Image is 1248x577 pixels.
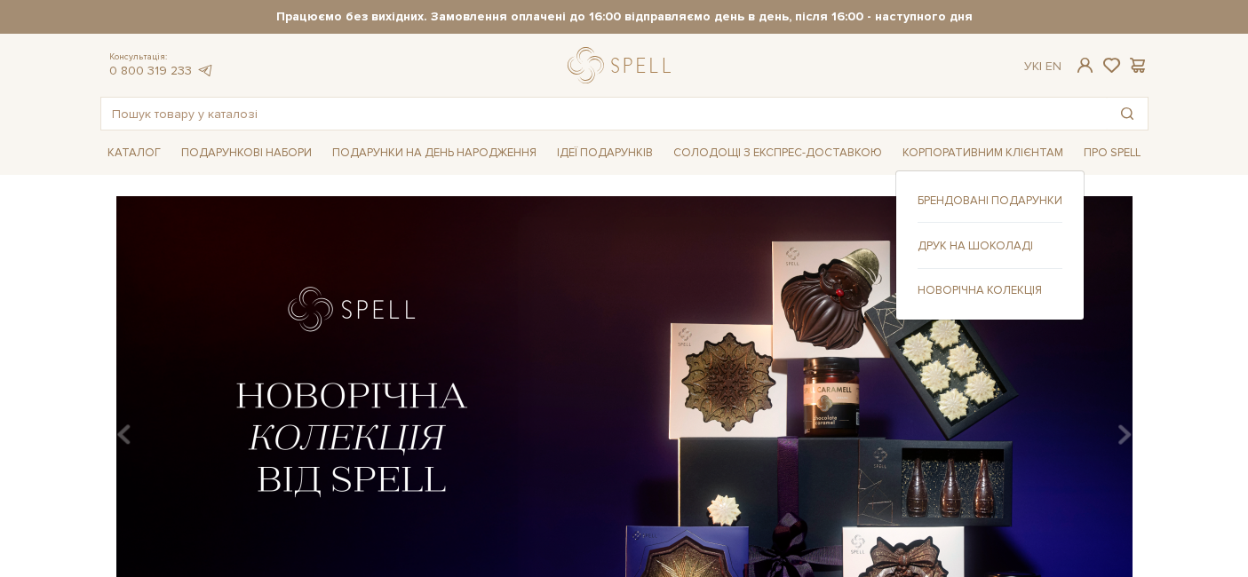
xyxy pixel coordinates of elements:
[550,139,660,167] a: Ідеї подарунків
[1024,59,1061,75] div: Ук
[100,139,168,167] a: Каталог
[1045,59,1061,74] a: En
[666,138,889,168] a: Солодощі з експрес-доставкою
[196,63,214,78] a: telegram
[895,170,1085,320] div: Каталог
[100,9,1149,25] strong: Працюємо без вихідних. Замовлення оплачені до 16:00 відправляємо день в день, після 16:00 - насту...
[895,139,1070,167] a: Корпоративним клієнтам
[1107,98,1148,130] button: Пошук товару у каталозі
[101,98,1107,130] input: Пошук товару у каталозі
[918,238,1062,254] a: Друк на шоколаді
[918,282,1062,298] a: Новорічна колекція
[1039,59,1042,74] span: |
[174,139,319,167] a: Подарункові набори
[1077,139,1148,167] a: Про Spell
[109,51,214,63] span: Консультація:
[918,193,1062,209] a: Брендовані подарунки
[325,139,544,167] a: Подарунки на День народження
[109,63,192,78] a: 0 800 319 233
